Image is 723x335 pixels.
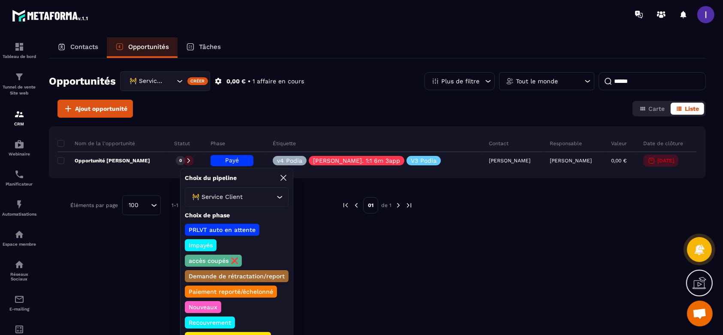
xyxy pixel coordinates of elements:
p: v4 Podia [277,158,302,164]
p: Nom de la l'opportunité [57,140,135,147]
p: 1 affaire en cours [253,77,304,85]
p: Date de clôture [643,140,683,147]
p: Phase [211,140,225,147]
p: Automatisations [2,212,36,216]
h2: Opportunités [49,73,116,90]
p: PRLVT auto en attente [187,225,257,234]
span: Liste [685,105,699,112]
p: [DATE] [657,158,674,164]
img: email [14,294,24,305]
a: formationformationCRM [2,103,36,133]
p: Tunnel de vente Site web [2,84,36,96]
p: de 1 [381,202,392,209]
p: Tout le monde [516,78,558,84]
p: 0 [179,158,182,164]
button: Ajout opportunité [57,100,133,118]
a: formationformationTableau de bord [2,35,36,65]
img: next [405,201,413,209]
img: formation [14,72,24,82]
p: Éléments par page [70,202,118,208]
p: Réseaux Sociaux [2,272,36,281]
p: V3 Podia [411,158,437,164]
img: scheduler [14,169,24,180]
p: Demande de rétractation/report [187,272,286,280]
p: E-mailing [2,307,36,311]
span: 🚧 Service Client [128,76,166,86]
p: Responsable [550,140,582,147]
img: automations [14,229,24,240]
img: prev [352,201,360,209]
p: Tableau de bord [2,54,36,59]
p: Contact [489,140,509,147]
p: 0,00 € [611,158,627,164]
p: Impayés [187,241,214,250]
span: Payé [225,157,239,164]
p: Valeur [611,140,627,147]
div: Search for option [185,187,289,207]
a: Ouvrir le chat [687,301,713,326]
p: Opportunité [PERSON_NAME] [57,157,150,164]
button: Carte [634,103,670,115]
a: Tâches [178,37,229,58]
p: Contacts [70,43,98,51]
a: Contacts [49,37,107,58]
a: emailemailE-mailing [2,288,36,318]
p: Plus de filtre [441,78,479,84]
p: Paiement reporté/échelonné [187,287,274,296]
p: Nouveaux [187,303,219,311]
p: CRM [2,122,36,126]
p: Choix du pipeline [185,174,237,182]
div: Search for option [120,71,210,91]
p: Planificateur [2,182,36,186]
p: Recouvrement [187,318,232,327]
span: Ajout opportunité [75,104,127,113]
input: Search for option [142,201,149,210]
p: Statut [174,140,190,147]
div: Créer [187,77,208,85]
img: automations [14,199,24,210]
a: automationsautomationsEspace membre [2,223,36,253]
p: Webinaire [2,152,36,156]
p: accès coupés ❌ [187,256,239,265]
img: formation [14,109,24,119]
a: automationsautomationsWebinaire [2,133,36,163]
a: automationsautomationsAutomatisations [2,193,36,223]
p: • [248,77,250,85]
p: 0,00 € [226,77,246,85]
a: formationformationTunnel de vente Site web [2,65,36,103]
img: next [395,201,402,209]
a: Opportunités [107,37,178,58]
p: 01 [363,197,378,213]
p: Tâches [199,43,221,51]
p: 1-1 sur 1 éléments [172,202,217,208]
img: automations [14,139,24,149]
input: Search for option [166,76,175,86]
p: Étiquette [273,140,296,147]
button: Liste [671,103,704,115]
img: social-network [14,259,24,270]
input: Search for option [245,192,274,202]
p: [PERSON_NAME]. 1:1 6m 3app [313,158,400,164]
img: formation [14,42,24,52]
p: Espace membre [2,242,36,247]
span: 🚧 Service Client [190,192,245,202]
p: Opportunités [128,43,169,51]
span: 100 [126,201,142,210]
img: accountant [14,324,24,335]
img: logo [12,8,89,23]
span: Carte [648,105,665,112]
img: prev [342,201,349,209]
p: Choix de phase [185,211,289,219]
p: [PERSON_NAME] [550,158,592,164]
a: schedulerschedulerPlanificateur [2,163,36,193]
div: Search for option [122,195,161,215]
a: social-networksocial-networkRéseaux Sociaux [2,253,36,288]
